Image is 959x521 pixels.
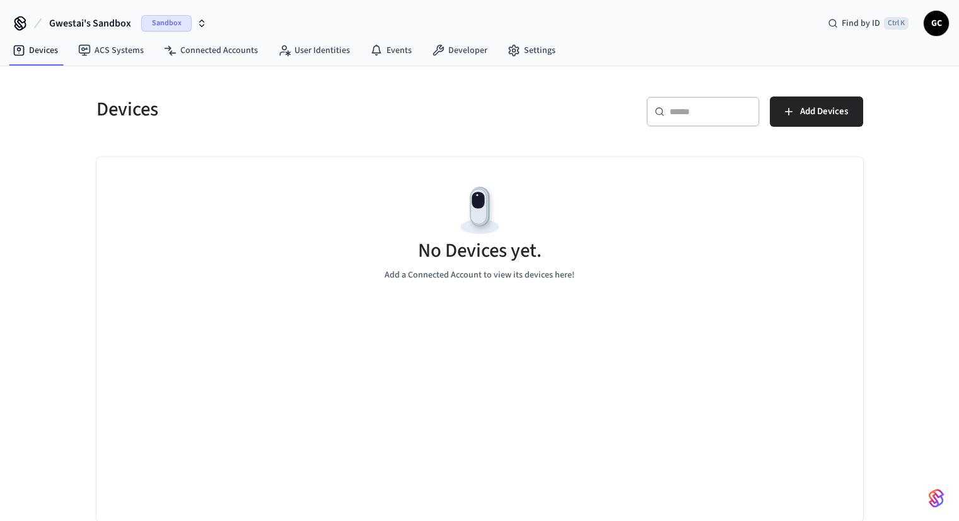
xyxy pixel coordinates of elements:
[929,488,944,508] img: SeamLogoGradient.69752ec5.svg
[800,103,848,120] span: Add Devices
[418,238,542,264] h5: No Devices yet.
[497,39,566,62] a: Settings
[49,16,131,31] span: Gwestai's Sandbox
[141,15,192,32] span: Sandbox
[451,182,508,239] img: Devices Empty State
[770,97,863,127] button: Add Devices
[360,39,422,62] a: Events
[3,39,68,62] a: Devices
[68,39,154,62] a: ACS Systems
[925,12,948,35] span: GC
[154,39,268,62] a: Connected Accounts
[422,39,497,62] a: Developer
[884,17,909,30] span: Ctrl K
[96,97,472,122] h5: Devices
[842,17,880,30] span: Find by ID
[268,39,360,62] a: User Identities
[385,269,574,282] p: Add a Connected Account to view its devices here!
[818,12,919,35] div: Find by IDCtrl K
[924,11,949,36] button: GC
